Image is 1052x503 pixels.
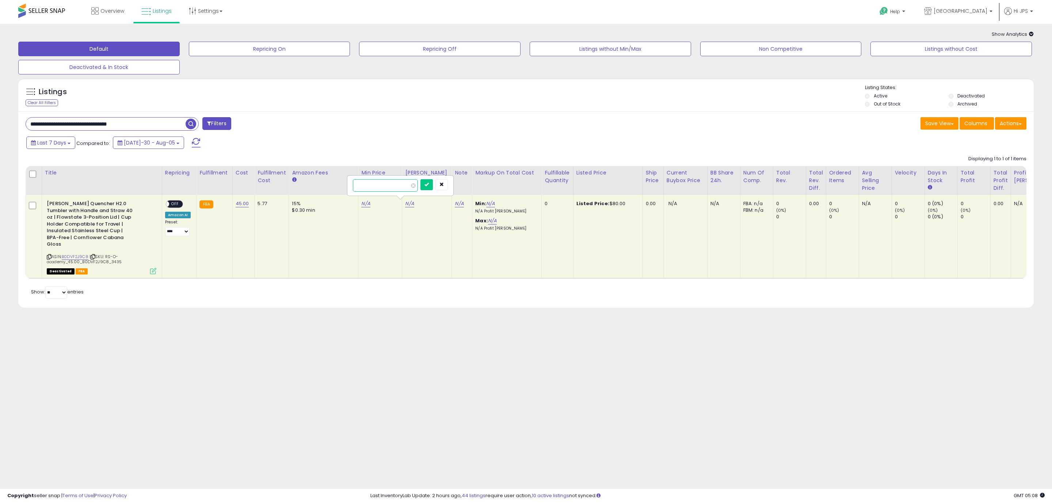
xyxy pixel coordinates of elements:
[39,87,67,97] h5: Listings
[1004,7,1033,24] a: Hi JPS
[31,288,84,295] span: Show: entries
[169,201,181,207] span: OFF
[100,7,124,15] span: Overview
[928,200,957,207] div: 0 (0%)
[124,139,175,146] span: [DATE]-30 - Aug-05
[874,101,900,107] label: Out of Stock
[576,169,640,177] div: Listed Price
[964,120,987,127] span: Columns
[405,169,449,177] div: [PERSON_NAME]
[405,200,414,207] a: N/A
[957,101,977,107] label: Archived
[829,200,859,207] div: 0
[292,177,296,183] small: Amazon Fees.
[455,200,464,207] a: N/A
[829,169,856,184] div: Ordered Items
[475,226,536,231] p: N/A Profit [PERSON_NAME]
[165,169,193,177] div: Repricing
[776,200,806,207] div: 0
[1014,7,1028,15] span: Hi JPS
[76,140,110,147] span: Compared to:
[710,200,735,207] div: N/A
[700,42,862,56] button: Non Competitive
[47,254,122,265] span: | SKU: RS-O-academy_45.00_B0DVF2J9C8_3435
[829,207,839,213] small: (0%)
[920,117,958,130] button: Save View
[743,200,767,207] div: FBA: n/a
[18,42,180,56] button: Default
[47,200,156,273] div: ASIN:
[646,169,660,184] div: Ship Price
[743,207,767,214] div: FBM: n/a
[292,207,352,214] div: $0.30 min
[865,84,1034,91] p: Listing States:
[486,200,495,207] a: N/A
[895,214,925,220] div: 0
[668,200,677,207] span: N/A
[992,31,1034,38] span: Show Analytics
[776,214,806,220] div: 0
[45,169,159,177] div: Title
[576,200,610,207] b: Listed Price:
[870,42,1032,56] button: Listings without Cost
[890,8,900,15] span: Help
[292,169,355,177] div: Amazon Fees
[47,200,136,250] b: [PERSON_NAME] Quencher H2.0 Tumbler with Handle and Straw 40 oz | Flowstate 3-Position Lid | Cup ...
[475,169,538,177] div: Markup on Total Cost
[743,169,770,184] div: Num of Comp.
[961,207,971,213] small: (0%)
[26,99,58,106] div: Clear All Filters
[62,254,88,260] a: B0DVF2J9C8
[776,169,803,184] div: Total Rev.
[165,212,191,218] div: Amazon AI
[968,155,1026,162] div: Displaying 1 to 1 of 1 items
[667,169,704,184] div: Current Buybox Price
[26,137,75,149] button: Last 7 Days
[475,217,488,224] b: Max:
[957,93,985,99] label: Deactivated
[545,200,567,207] div: 0
[895,207,905,213] small: (0%)
[488,217,497,224] a: N/A
[928,184,932,191] small: Days In Stock.
[809,200,820,207] div: 0.00
[928,169,954,184] div: Days In Stock
[646,200,658,207] div: 0.00
[776,207,786,213] small: (0%)
[809,169,823,192] div: Total Rev. Diff.
[153,7,172,15] span: Listings
[530,42,691,56] button: Listings without Min/Max
[236,200,249,207] a: 45.00
[928,207,938,213] small: (0%)
[47,268,75,274] span: All listings that are unavailable for purchase on Amazon for any reason other than out-of-stock
[829,214,859,220] div: 0
[961,200,990,207] div: 0
[895,169,922,177] div: Velocity
[199,169,229,177] div: Fulfillment
[475,200,486,207] b: Min:
[995,117,1026,130] button: Actions
[37,139,66,146] span: Last 7 Days
[895,200,925,207] div: 0
[258,200,283,207] div: 5.77
[960,117,994,130] button: Columns
[961,214,990,220] div: 0
[455,169,469,177] div: Note
[18,60,180,74] button: Deactivated & In Stock
[113,137,184,149] button: [DATE]-30 - Aug-05
[199,200,213,208] small: FBA
[874,1,912,24] a: Help
[361,169,399,177] div: Min Price
[879,7,888,16] i: Get Help
[202,117,231,130] button: Filters
[236,169,252,177] div: Cost
[576,200,637,207] div: $80.00
[292,200,352,207] div: 15%
[862,200,886,207] div: N/A
[361,200,370,207] a: N/A
[189,42,350,56] button: Repricing On
[475,209,536,214] p: N/A Profit [PERSON_NAME]
[710,169,737,184] div: BB Share 24h.
[545,169,570,184] div: Fulfillable Quantity
[472,166,542,195] th: The percentage added to the cost of goods (COGS) that forms the calculator for Min & Max prices.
